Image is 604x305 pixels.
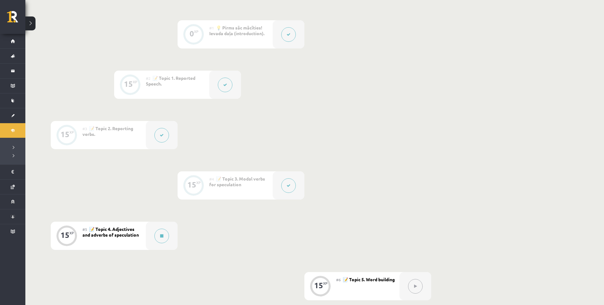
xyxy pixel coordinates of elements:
span: 📝 Topic 3. Modal verbs for speculation [209,176,265,187]
a: Rīgas 1. Tālmācības vidusskola [7,11,25,27]
div: XP [69,130,74,134]
span: #4 [209,176,214,181]
div: 15 [61,131,69,137]
span: 💡 Pirms sāc mācīties! Ievada daļa (introduction). [209,25,264,36]
div: 0 [190,31,194,36]
span: #5 [82,227,87,232]
div: 15 [61,232,69,238]
span: 📝 Topic 2. Reporting verbs. [82,125,133,137]
span: 📝 Topic 4. Adjectives and adverbs of speculation [82,226,139,238]
div: XP [194,30,198,33]
div: 15 [314,283,323,288]
span: #1 [209,25,214,30]
span: #2 [146,76,151,81]
div: XP [323,282,328,285]
span: 📝 Topic 1. Reported Speech. [146,75,195,86]
div: 15 [187,182,196,187]
div: XP [69,231,74,235]
span: #3 [82,126,87,131]
div: XP [196,181,201,184]
span: 📝 Topic 5. Word building [343,276,395,282]
div: 15 [124,81,133,87]
div: XP [133,80,137,84]
span: #6 [336,277,341,282]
